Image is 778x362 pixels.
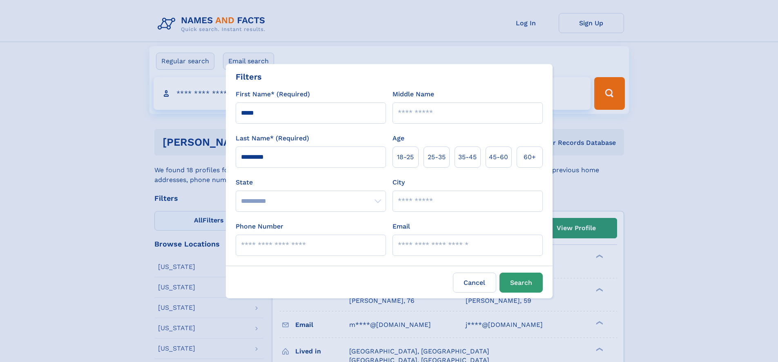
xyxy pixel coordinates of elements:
[236,71,262,83] div: Filters
[499,273,543,293] button: Search
[453,273,496,293] label: Cancel
[392,133,404,143] label: Age
[397,152,414,162] span: 18‑25
[458,152,477,162] span: 35‑45
[236,89,310,99] label: First Name* (Required)
[392,222,410,231] label: Email
[392,178,405,187] label: City
[489,152,508,162] span: 45‑60
[524,152,536,162] span: 60+
[428,152,446,162] span: 25‑35
[392,89,434,99] label: Middle Name
[236,222,283,231] label: Phone Number
[236,133,309,143] label: Last Name* (Required)
[236,178,386,187] label: State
